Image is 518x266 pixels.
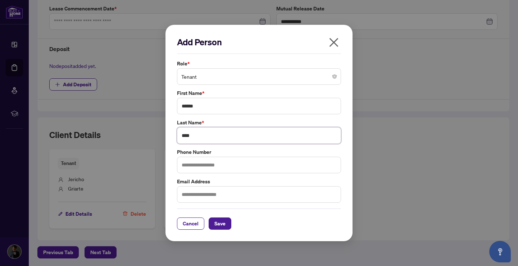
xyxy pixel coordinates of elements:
label: Role [177,60,341,68]
button: Cancel [177,217,204,230]
label: Last Name [177,119,341,127]
button: Open asap [489,241,511,262]
span: close [328,37,340,48]
label: First Name [177,89,341,97]
h2: Add Person [177,36,341,48]
span: Tenant [181,70,337,83]
span: Save [214,218,226,229]
button: Save [209,217,231,230]
span: close-circle [332,74,337,79]
label: Phone Number [177,148,341,156]
label: Email Address [177,178,341,185]
span: Cancel [183,218,199,229]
